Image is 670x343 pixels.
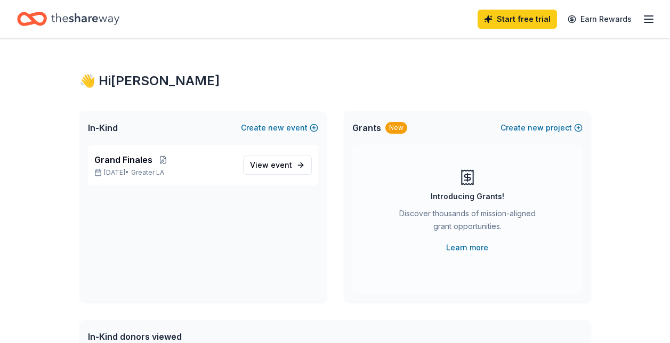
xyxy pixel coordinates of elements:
div: Discover thousands of mission-aligned grant opportunities. [395,207,540,237]
div: In-Kind donors viewed [88,330,303,343]
span: Greater LA [131,168,164,177]
button: Createnewevent [241,121,318,134]
div: 👋 Hi [PERSON_NAME] [79,72,591,89]
div: Introducing Grants! [431,190,504,203]
span: new [268,121,284,134]
span: In-Kind [88,121,118,134]
span: event [271,160,292,169]
a: Home [17,6,119,31]
span: View [250,159,292,171]
a: Start free trial [478,10,557,29]
span: Grants [352,121,381,134]
div: New [385,122,407,134]
a: Earn Rewards [561,10,638,29]
span: new [528,121,544,134]
a: Learn more [446,241,488,254]
button: Createnewproject [501,121,583,134]
p: [DATE] • [94,168,235,177]
a: View event [243,156,312,175]
span: Grand Finales [94,153,152,166]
